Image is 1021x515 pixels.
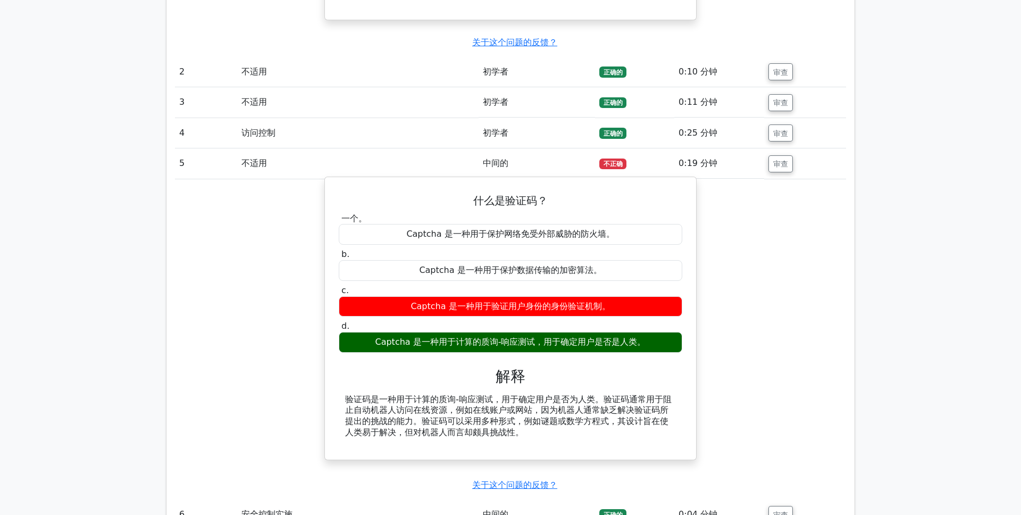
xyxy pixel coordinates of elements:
[483,158,508,168] font: 中间的
[473,194,548,207] font: 什么是验证码？
[768,94,793,111] button: 审查
[483,97,508,107] font: 初学者
[241,97,267,107] font: 不适用
[179,158,185,168] font: 5
[406,229,614,239] font: Captcha 是一种用于保护网络免受外部威胁的防火墙。
[679,67,717,77] font: 0:10 分钟
[179,67,185,77] font: 2
[341,249,349,259] font: b.
[483,128,508,138] font: 初学者
[768,63,793,80] button: 审查
[604,99,623,106] font: 正确的
[241,128,275,138] font: 访问控制
[341,213,367,223] font: 一个。
[604,69,623,76] font: 正确的
[179,128,185,138] font: 4
[341,285,349,295] font: c.
[773,160,788,168] font: 审查
[768,124,793,142] button: 审查
[179,97,185,107] font: 3
[604,130,623,137] font: 正确的
[341,321,349,331] font: d.
[679,158,717,168] font: 0:19 分钟
[375,337,646,347] font: Captcha 是一种用于计算的质询-响应测试，用于确定用户是否是人类。
[241,67,267,77] font: 不适用
[679,128,717,138] font: 0:25 分钟
[773,129,788,137] font: 审查
[679,97,717,107] font: 0:11 分钟
[241,158,267,168] font: 不适用
[773,68,788,76] font: 审查
[483,67,508,77] font: 初学者
[345,394,672,437] font: 验证码是一种用于计算的质询-响应测试，用于确定用户是否为人类。验证码通常用于阻止自动机器人访问在线资源，例如在线账户或网站，因为机器人通常缺乏解决验证码所提出的挑战的能力。验证码可以采用多种形式...
[472,37,557,47] a: 关于这个问题的反馈？
[768,155,793,172] button: 审查
[604,160,623,168] font: 不正确
[472,480,557,490] a: 关于这个问题的反馈？
[496,368,525,385] font: 解释
[773,98,788,107] font: 审查
[411,301,610,311] font: Captcha 是一种用于验证用户身份的身份验证机制。
[419,265,601,275] font: Captcha 是一种用于保护数据传输的加密算法。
